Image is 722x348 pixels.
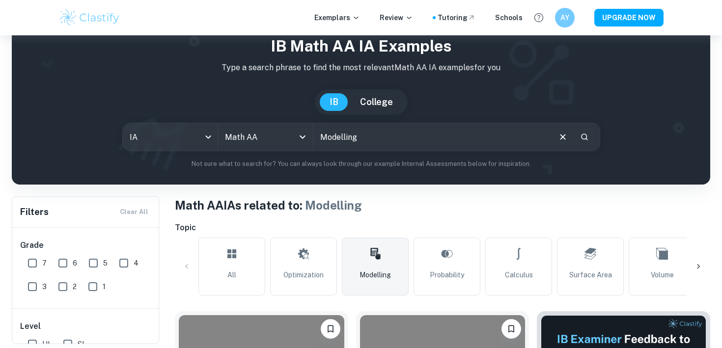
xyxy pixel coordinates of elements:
h6: Topic [175,222,710,234]
button: AY [555,8,575,27]
span: Optimization [283,269,324,280]
button: Help and Feedback [530,9,547,26]
a: Tutoring [438,12,475,23]
a: Schools [495,12,523,23]
span: 5 [103,258,108,268]
span: 2 [73,281,77,292]
button: College [350,93,403,111]
p: Not sure what to search for? You can always look through our example Internal Assessments below f... [20,159,702,169]
button: Search [576,129,593,145]
p: Exemplars [314,12,360,23]
h6: AY [559,12,571,23]
span: Probability [430,269,464,280]
img: Clastify logo [58,8,121,27]
button: Bookmark [321,319,340,339]
span: Modelling [305,198,362,212]
h1: IB Math AA IA examples [20,34,702,58]
p: Type a search phrase to find the most relevant Math AA IA examples for you [20,62,702,74]
span: Volume [651,269,674,280]
button: Clear [554,128,572,146]
h6: Grade [20,240,152,251]
span: All [227,269,236,280]
span: Modelling [360,269,391,280]
div: IA [123,123,218,151]
span: 6 [73,258,77,268]
span: 3 [42,281,47,292]
span: 1 [103,281,106,292]
button: Bookmark [501,319,521,339]
h1: Math AA IAs related to: [175,196,710,214]
span: Calculus [505,269,533,280]
button: UPGRADE NOW [594,9,664,27]
h6: Level [20,321,152,332]
button: Open [296,130,309,144]
span: 7 [42,258,47,268]
p: Review [380,12,413,23]
span: 4 [134,258,139,268]
h6: Filters [20,205,49,219]
button: IB [320,93,348,111]
span: Surface Area [569,269,612,280]
input: E.g. modelling a logo, player arrangements, shape of an egg... [313,123,550,151]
